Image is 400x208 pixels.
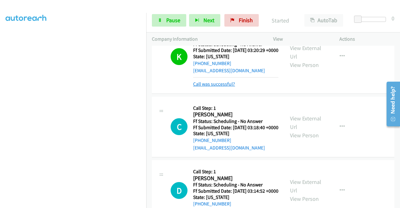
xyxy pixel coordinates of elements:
[193,81,235,87] a: Call was successful?
[193,175,277,182] h2: [PERSON_NAME]
[193,169,278,175] h5: Call Step: 1
[193,182,278,188] h5: Ff Status: Scheduling - No Answer
[193,194,278,200] h5: State: [US_STATE]
[152,14,186,27] a: Pause
[193,145,265,151] a: [EMAIL_ADDRESS][DOMAIN_NAME]
[193,105,278,111] h5: Call Step: 1
[193,111,277,118] h2: [PERSON_NAME]
[166,17,180,24] span: Pause
[193,118,278,124] h5: Ff Status: Scheduling - No Answer
[193,130,278,137] h5: State: [US_STATE]
[339,35,394,43] p: Actions
[171,48,187,65] h1: K
[224,14,259,27] a: Finish
[189,14,220,27] button: Next
[193,47,278,53] h5: Ff Submitted Date: [DATE] 03:20:29 +0000
[304,14,343,27] button: AutoTab
[193,53,278,60] h5: State: [US_STATE]
[239,17,253,24] span: Finish
[203,17,214,24] span: Next
[382,79,400,129] iframe: Resource Center
[290,195,319,202] a: View Person
[273,35,328,43] p: View
[193,60,231,66] a: [PHONE_NUMBER]
[171,118,187,135] h1: C
[290,132,319,139] a: View Person
[171,118,187,135] div: The call is yet to be attempted
[171,182,187,199] div: The call is yet to be attempted
[193,68,265,74] a: [EMAIL_ADDRESS][DOMAIN_NAME]
[290,61,319,68] a: View Person
[193,201,231,207] a: [PHONE_NUMBER]
[193,188,278,194] h5: Ff Submitted Date: [DATE] 03:14:52 +0000
[193,124,278,131] h5: Ff Submitted Date: [DATE] 03:18:40 +0000
[171,182,187,199] h1: D
[290,115,321,130] a: View External Url
[290,178,321,194] a: View External Url
[152,35,262,43] p: Company Information
[267,16,293,25] p: Started
[392,14,394,23] div: 0
[193,137,231,143] a: [PHONE_NUMBER]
